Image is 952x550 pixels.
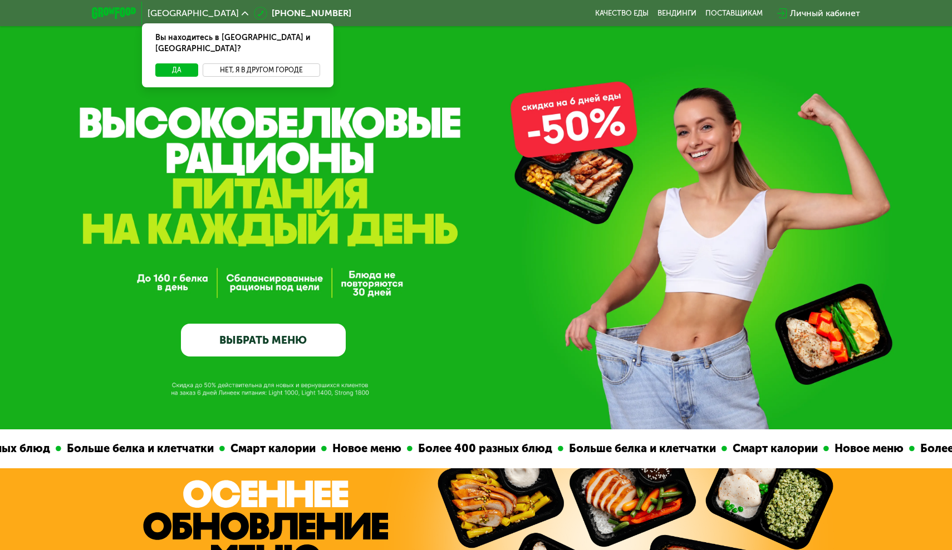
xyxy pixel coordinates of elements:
[595,9,649,18] a: Качество еды
[676,440,756,457] div: Новое меню
[254,7,351,20] a: [PHONE_NUMBER]
[181,324,346,356] a: ВЫБРАТЬ МЕНЮ
[142,23,333,63] div: Вы находитесь в [GEOGRAPHIC_DATA] и [GEOGRAPHIC_DATA]?
[148,9,239,18] span: [GEOGRAPHIC_DATA]
[705,9,763,18] div: поставщикам
[762,440,907,457] div: Более 400 разных блюд
[155,63,198,77] button: Да
[410,440,568,457] div: Больше белка и клетчатки
[259,440,405,457] div: Более 400 разных блюд
[72,440,168,457] div: Смарт калории
[657,9,696,18] a: Вендинги
[174,440,254,457] div: Новое меню
[574,440,670,457] div: Смарт калории
[203,63,320,77] button: Нет, я в другом городе
[790,7,860,20] div: Личный кабинет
